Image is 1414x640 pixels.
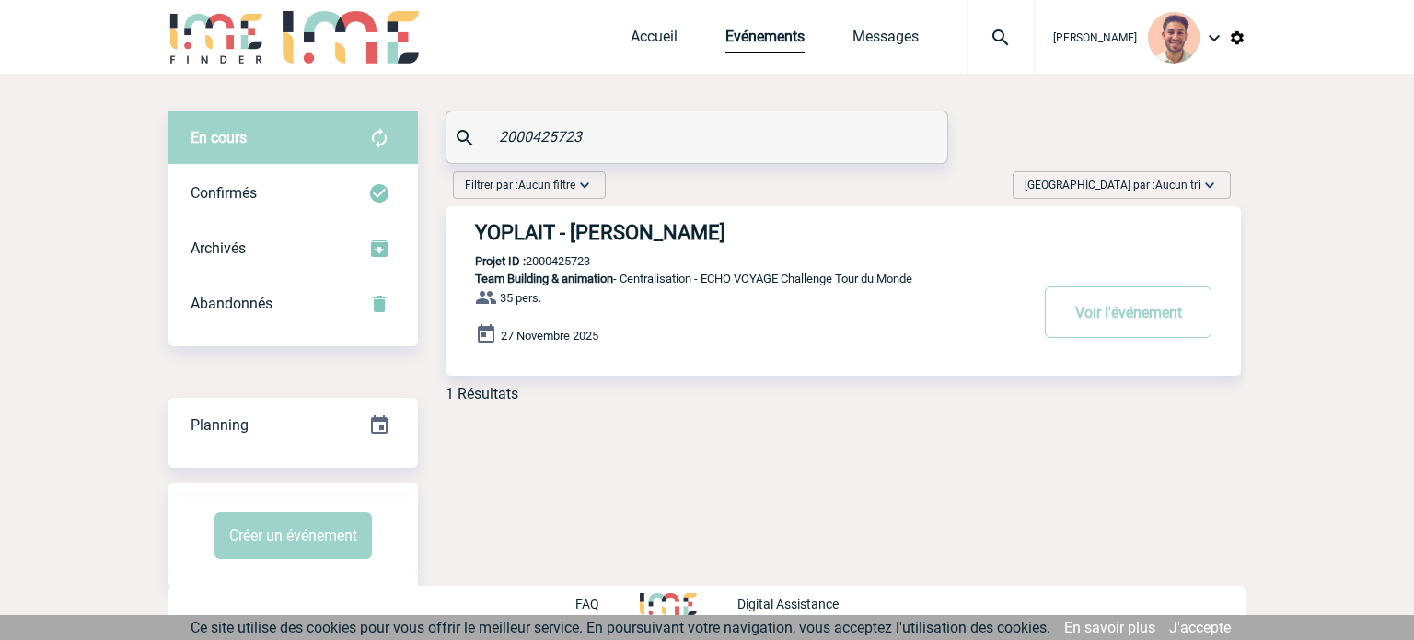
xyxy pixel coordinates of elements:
img: IME-Finder [168,11,264,64]
span: Archivés [191,239,246,257]
b: Projet ID : [475,254,526,268]
a: En savoir plus [1064,619,1155,636]
span: Filtrer par : [465,176,575,194]
p: Digital Assistance [737,597,839,611]
span: 35 pers. [500,291,541,305]
div: 1 Résultats [446,385,518,402]
a: Planning [168,397,418,451]
span: 27 Novembre 2025 [501,329,598,343]
a: YOPLAIT - [PERSON_NAME] [446,221,1241,244]
a: Evénements [725,28,805,53]
span: Team Building & animation [475,272,613,285]
span: Planning [191,416,249,434]
span: [GEOGRAPHIC_DATA] par : [1025,176,1200,194]
a: Messages [852,28,919,53]
span: Abandonnés [191,295,272,312]
span: Aucun filtre [518,179,575,192]
img: http://www.idealmeetingsevents.fr/ [640,593,697,615]
button: Voir l'événement [1045,286,1211,338]
button: Créer un événement [214,512,372,559]
img: baseline_expand_more_white_24dp-b.png [575,176,594,194]
div: Retrouvez ici tous vos événements organisés par date et état d'avancement [168,398,418,453]
span: Confirmés [191,184,257,202]
div: Retrouvez ici tous vos événements annulés [168,276,418,332]
span: [PERSON_NAME] [1053,31,1137,44]
input: Rechercher un événement par son nom [494,123,904,150]
span: En cours [191,129,247,146]
span: Aucun tri [1155,179,1200,192]
img: baseline_expand_more_white_24dp-b.png [1200,176,1219,194]
div: Retrouvez ici tous vos évènements avant confirmation [168,111,418,166]
p: 2000425723 [446,254,590,268]
a: FAQ [575,594,640,611]
a: J'accepte [1169,619,1231,636]
img: 132114-0.jpg [1148,12,1200,64]
span: Ce site utilise des cookies pour vous offrir le meilleur service. En poursuivant votre navigation... [191,619,1050,636]
p: FAQ [575,597,599,611]
p: - Centralisation - ECHO VOYAGE Challenge Tour du Monde [446,272,1027,285]
a: Accueil [631,28,678,53]
div: Retrouvez ici tous les événements que vous avez décidé d'archiver [168,221,418,276]
h3: YOPLAIT - [PERSON_NAME] [475,221,1027,244]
